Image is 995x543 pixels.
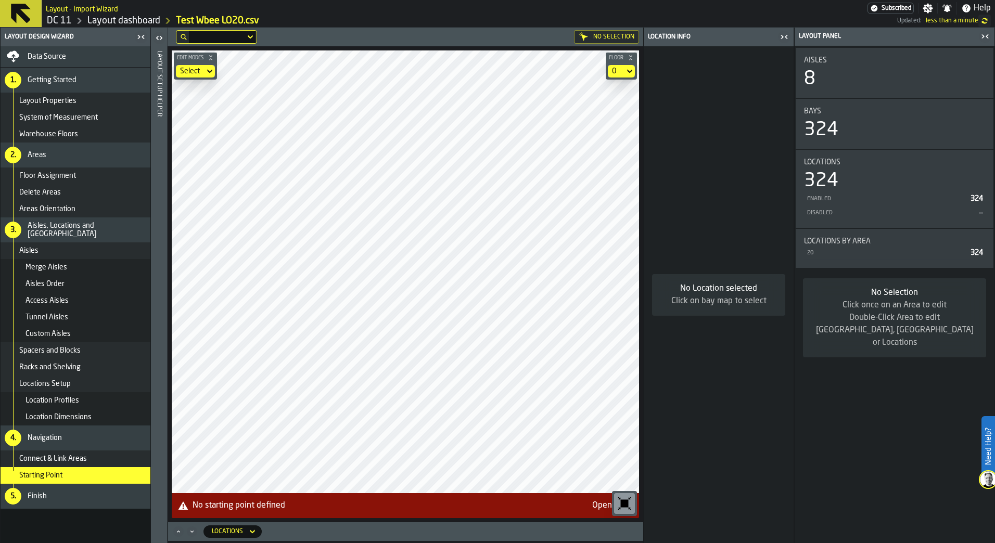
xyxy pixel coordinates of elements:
div: Click on bay map to select [660,295,777,307]
span: Getting Started [28,76,76,84]
label: button-toggle-Close me [978,30,992,43]
span: Locations Setup [19,380,71,388]
button: button- [606,53,637,63]
label: button-toggle-Notifications [938,3,956,14]
span: System of Measurement [19,113,98,122]
li: menu Aisles, Locations and Bays [1,217,150,242]
span: Navigation [28,434,62,442]
div: No Selection [574,30,639,44]
span: Areas Orientation [19,205,75,213]
div: Layout Design Wizard [3,33,134,41]
div: Open Step [592,499,631,512]
div: stat-Bays [796,99,993,149]
span: Location Dimensions [25,413,92,421]
li: menu Warehouse Floors [1,126,150,143]
li: menu Aisles [1,242,150,259]
button: Maximize [172,526,185,537]
li: menu Finish [1,484,150,509]
li: menu Racks and Shelving [1,359,150,376]
span: Floor Assignment [19,172,76,180]
div: 8 [804,69,815,89]
label: button-toggle-Close me [134,31,148,43]
div: Layout Setup Helper [156,48,163,540]
li: menu Areas [1,143,150,167]
span: — [979,209,983,216]
div: Layout panel [797,33,978,40]
li: menu System of Measurement [1,109,150,126]
li: menu Location Dimensions [1,409,150,425]
svg: Reset zoom and position [616,495,633,512]
div: hide filter [181,34,187,40]
span: Access Aisles [25,296,69,305]
li: menu Merge Aisles [1,259,150,276]
span: Edit Modes [175,55,206,61]
li: menu Aisles Order [1,276,150,292]
div: button-toolbar-undefined [612,491,637,516]
li: menu Locations Setup [1,376,150,392]
span: Location Profiles [25,396,79,405]
div: Title [804,107,985,115]
span: Aisles [804,56,827,64]
div: Click once on an Area to edit Double-Click Area to edit [GEOGRAPHIC_DATA], [GEOGRAPHIC_DATA] or L... [811,299,978,349]
span: Floor [607,55,626,61]
div: DropdownMenuValue-locations [203,525,262,538]
div: Disabled [806,210,975,216]
div: DropdownMenuValue-default-floor [612,67,620,75]
li: menu Tunnel Aisles [1,309,150,326]
header: Layout panel [795,28,994,46]
div: Menu Subscription [868,3,914,14]
header: Layout Setup Helper [151,28,167,543]
div: DropdownMenuValue-default-floor [608,65,635,77]
span: Aisles [19,247,39,255]
button: button- [588,497,635,514]
div: Title [804,158,985,166]
span: Racks and Shelving [19,363,81,371]
label: Need Help? [983,417,994,475]
span: 2025-09-05 08:31:14 [926,17,978,24]
div: 20 [806,250,966,256]
span: Bays [804,107,821,115]
div: Title [804,56,985,64]
label: button-toggle-Help [957,2,995,15]
div: Title [804,237,985,245]
a: link-to-/wh/i/2e91095d-d0fa-471d-87cf-b9f7f81665fc/designer [87,15,160,27]
div: alert-No starting point defined [172,493,639,518]
li: menu Custom Aisles [1,326,150,342]
span: Aisles, Locations and [GEOGRAPHIC_DATA] [28,222,146,238]
span: Updated: [897,17,922,24]
div: No starting point defined [193,499,588,512]
button: Minimize [186,526,198,537]
li: menu Delete Areas [1,184,150,201]
div: stat-Aisles [796,48,993,98]
section: card-LayoutDashboardCard [795,46,994,270]
li: menu Areas Orientation [1,201,150,217]
header: Location Info [644,28,794,46]
div: 4. [5,430,21,446]
div: No Selection [811,287,978,299]
label: button-toggle-undefined [978,15,991,27]
a: link-to-/wh/i/2e91095d-d0fa-471d-87cf-b9f7f81665fc/settings/billing [868,3,914,14]
div: StatList-item-Disabled [804,205,985,219]
li: menu Navigation [1,425,150,450]
button: button- [174,53,217,63]
li: menu Location Profiles [1,392,150,409]
span: Data Source [28,53,66,61]
div: No Location selected [660,282,777,295]
div: stat-Locations by Area [796,229,993,268]
span: Locations by Area [804,237,871,245]
span: Layout Properties [19,97,76,105]
li: menu Starting Point [1,467,150,484]
div: 3. [5,222,21,238]
div: 2. [5,147,21,163]
span: Warehouse Floors [19,130,78,138]
span: Subscribed [882,5,911,12]
div: StatList-item-20 [804,245,985,260]
span: Delete Areas [19,188,61,197]
a: link-to-/wh/i/2e91095d-d0fa-471d-87cf-b9f7f81665fc [47,15,72,27]
div: 1. [5,72,21,88]
div: Enabled [806,196,966,202]
li: menu Connect & Link Areas [1,450,150,467]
